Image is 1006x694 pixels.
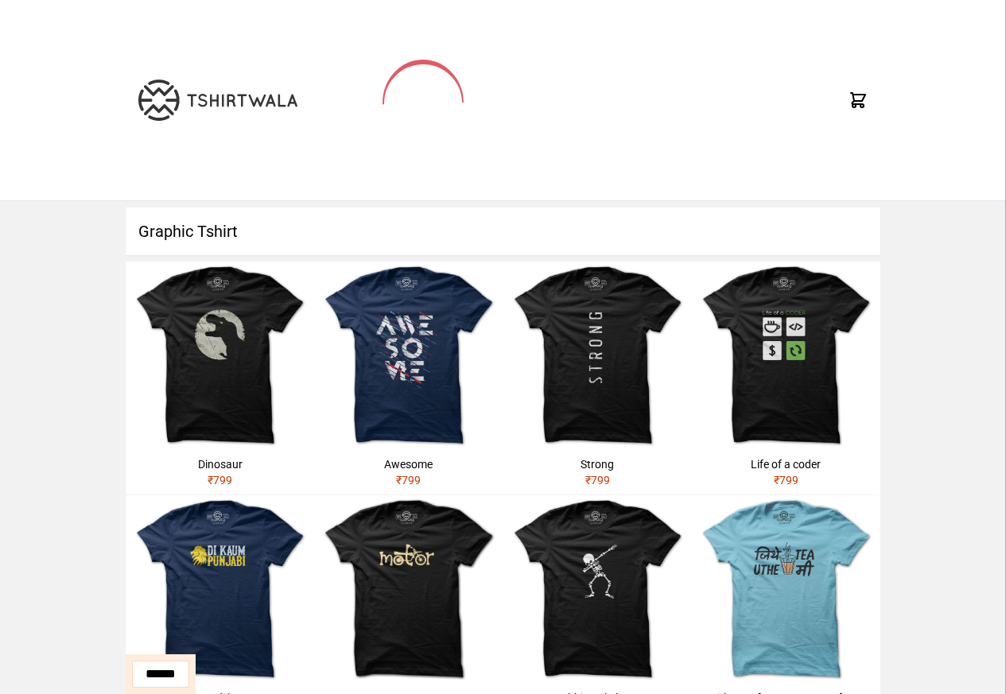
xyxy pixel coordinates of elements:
[126,262,314,450] img: dinosaur.jpg
[314,262,503,494] a: Awesome₹799
[320,456,496,472] div: Awesome
[126,262,314,494] a: Dinosaur₹799
[503,495,692,684] img: skeleton-dabbing.jpg
[692,495,880,684] img: jithe-tea-uthe-me.jpg
[314,262,503,450] img: awesome.jpg
[208,474,232,487] span: ₹ 799
[503,262,692,494] a: Strong₹799
[126,207,880,255] h1: Graphic Tshirt
[585,474,610,487] span: ₹ 799
[692,262,880,450] img: life-of-a-coder.jpg
[510,456,686,472] div: Strong
[396,474,421,487] span: ₹ 799
[698,456,874,472] div: Life of a coder
[132,456,308,472] div: Dinosaur
[126,495,314,684] img: shera-di-kaum-punjabi-1.jpg
[692,262,880,494] a: Life of a coder₹799
[503,262,692,450] img: strong.jpg
[314,495,503,684] img: motor.jpg
[774,474,798,487] span: ₹ 799
[138,79,297,121] img: TW-LOGO-400-104.png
